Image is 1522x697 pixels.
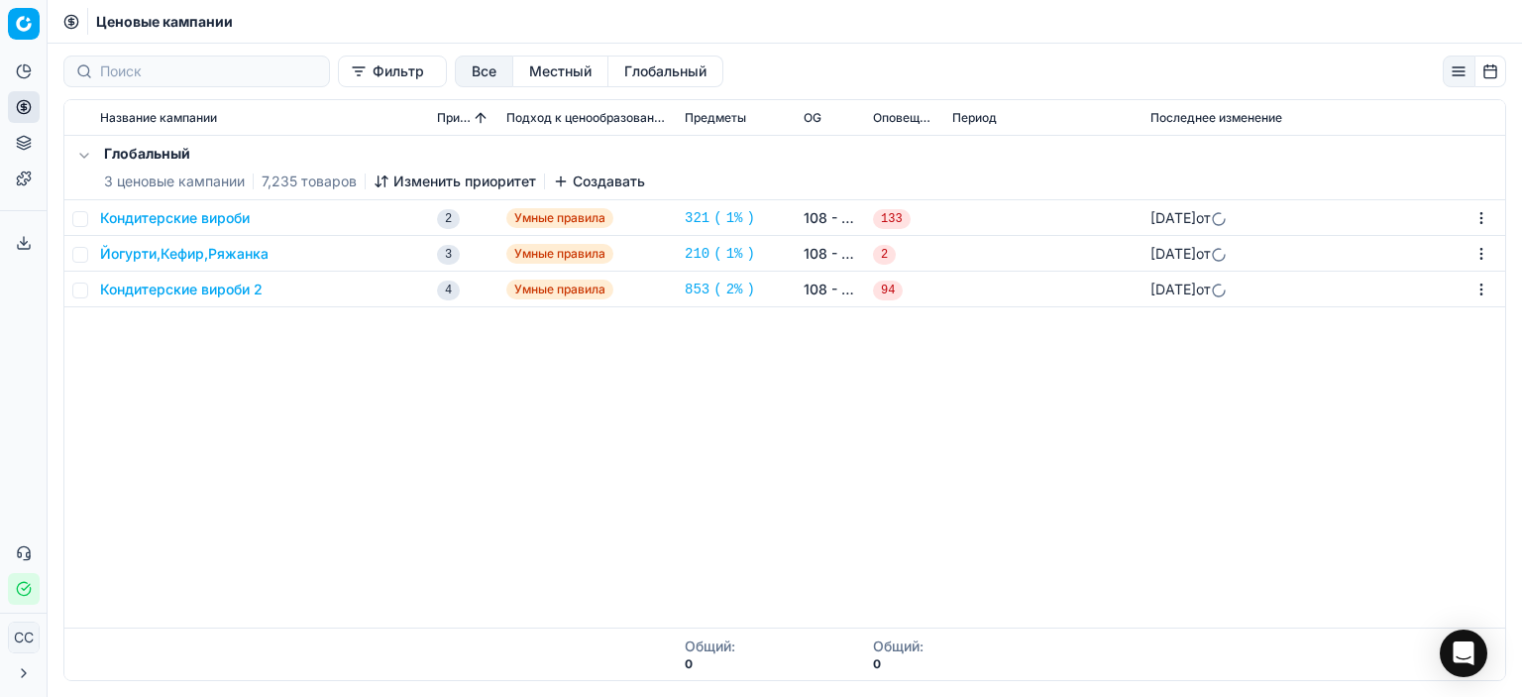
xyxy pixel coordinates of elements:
[393,173,536,189] font: Изменить приоритет
[513,56,608,87] button: местный
[514,246,605,261] font: Умные правила
[100,244,269,264] button: Йогурти,Кефир,Ряжанка
[746,246,754,262] font: )
[726,210,743,226] font: 1%
[804,244,857,264] a: 108 - Ивано-Франковск: Продовольственные товары
[713,246,721,262] font: (
[804,280,857,299] a: 108 - Ивано-Франковск: Продовольственные товары
[301,173,357,189] font: товаров
[726,282,743,297] font: 2%
[104,173,113,189] font: 3
[100,209,250,226] font: Кондитерские вироби
[713,210,721,226] font: (
[873,110,947,125] font: Оповещения
[685,110,746,125] font: Предметы
[437,110,499,125] font: Приоритет
[746,282,754,297] font: )
[1150,110,1282,125] font: Последнее изменение
[1196,281,1211,297] font: от
[1150,209,1196,226] font: [DATE]
[685,638,731,654] font: Общий
[553,172,645,191] button: Создавать
[881,212,903,226] font: 133
[14,629,34,645] font: СС
[920,638,924,654] font: :
[685,246,709,262] font: 210
[685,282,709,297] font: 853
[881,248,888,262] font: 2
[100,280,263,299] button: Кондитерские вироби 2
[685,244,755,264] a: 210(1%)
[373,62,424,79] font: Фильтр
[455,56,513,87] button: все
[873,656,881,671] font: 0
[573,173,645,189] font: Создавать
[445,212,452,226] font: 2
[472,62,496,79] font: Все
[873,638,920,654] font: Общий
[506,110,671,125] font: Подход к ценообразованию
[1150,245,1196,262] font: [DATE]
[117,173,245,189] font: ценовые кампании
[952,110,997,125] font: Период
[104,145,190,162] font: Глобальный
[726,246,743,262] font: 1%
[100,208,250,228] button: Кондитерские вироби
[529,62,592,79] font: Местный
[1196,245,1211,262] font: от
[96,13,233,30] font: Ценовые кампании
[514,210,605,225] font: Умные правила
[746,210,754,226] font: )
[471,108,490,128] button: Сортировать по приоритету по возрастанию
[685,208,755,228] a: 321(1%)
[685,656,693,671] font: 0
[624,62,707,79] font: Глобальный
[8,622,40,653] button: СС
[804,208,857,228] a: 108 - Ивано-Франковск: Продовольственные товары
[96,12,233,32] span: Ценовые кампании
[881,284,895,297] font: 94
[1440,630,1487,677] div: Open Intercom Messenger
[804,281,1169,297] font: 108 - Ивано-Франковск: Продовольственные товары
[100,245,269,262] font: Йогурти,Кефир,Ряжанка
[514,282,605,296] font: Умные правила
[100,281,263,297] font: Кондитерские вироби 2
[445,284,452,297] font: 4
[1150,281,1196,297] font: [DATE]
[685,280,755,299] a: 853(2%)
[1196,209,1211,226] font: от
[338,56,447,87] button: Фильтр
[804,110,821,125] font: OG
[804,209,1169,226] font: 108 - Ивано-Франковск: Продовольственные товары
[685,210,709,226] font: 321
[100,61,317,81] input: Поиск
[262,173,297,189] font: 7,235
[445,248,452,262] font: 3
[713,282,721,297] font: (
[374,172,536,191] button: Изменить приоритет
[804,245,1169,262] font: 108 - Ивано-Франковск: Продовольственные товары
[96,12,233,32] nav: хлебные крошки
[731,638,735,654] font: :
[608,56,723,87] button: глобальный
[100,110,217,125] font: Название кампании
